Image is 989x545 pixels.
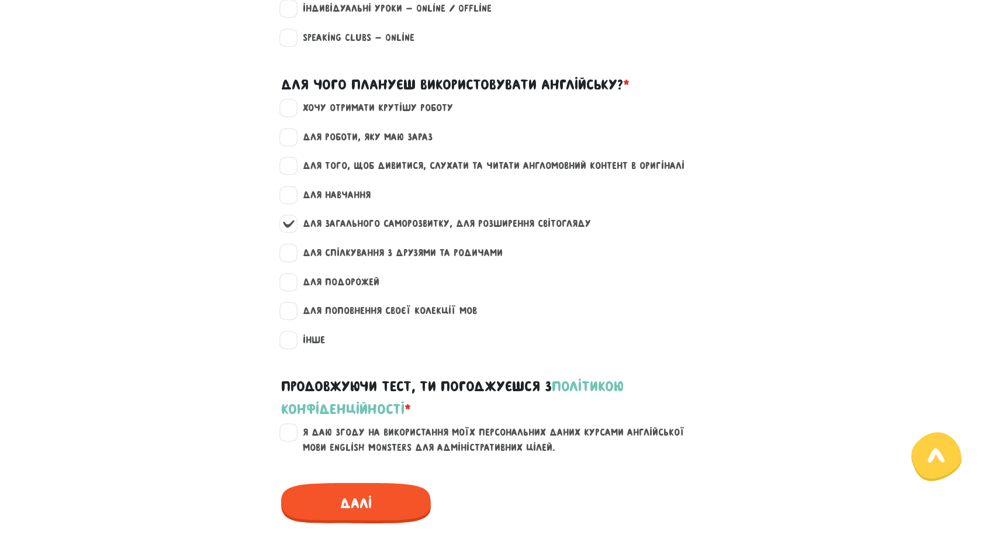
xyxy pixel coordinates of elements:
label: хочу отримати крутішу роботу [293,101,453,116]
label: Я даю згоду на використання моїх персональних даних курсами англійської мови English Monsters для... [293,425,710,455]
label: Для чого плануєш використовувати англійську? [281,74,630,96]
label: Speaking clubs - Online [293,30,414,46]
label: для поповнення своєї колекції мов [293,303,477,319]
label: для загального саморозвитку, для розширення світогляду [293,216,591,232]
label: для подорожей [293,275,379,290]
a: політикою конфіденційності [281,378,624,416]
span: Далі [281,483,431,523]
label: для роботи, яку маю зараз [293,130,433,145]
label: інше [293,333,325,348]
label: Продовжуючи тест, ти погоджуєшся з [281,375,708,420]
label: для спілкування з друзями та родичами [293,246,503,261]
label: для того, щоб дивитися, слухати та читати англомовний контент в оригіналі [293,158,684,174]
label: для навчання [293,188,371,203]
label: Індивідуальні уроки - Online / Offline [293,1,492,16]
